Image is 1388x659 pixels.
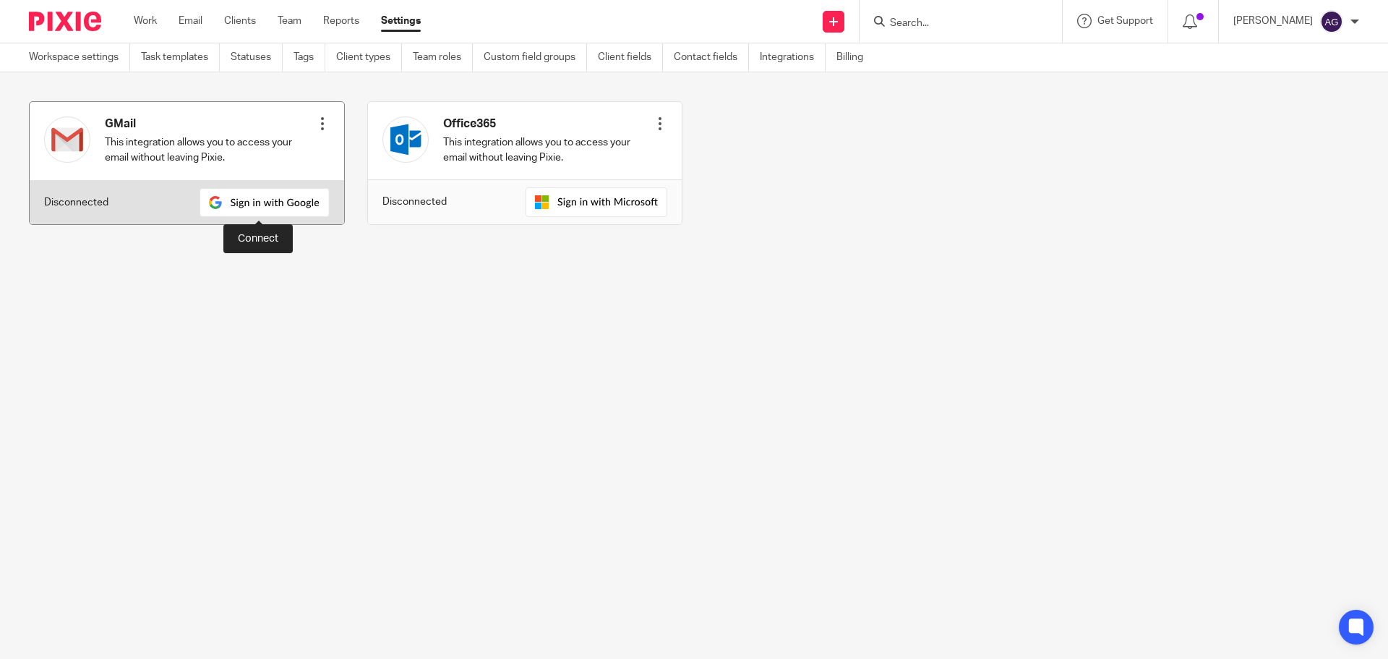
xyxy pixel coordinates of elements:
[105,116,315,132] h4: GMail
[105,135,315,165] p: This integration allows you to access your email without leaving Pixie.
[382,116,429,163] img: outlook.svg
[200,188,330,217] img: sign-in-with-gmail.svg
[598,43,663,72] a: Client fields
[760,43,826,72] a: Integrations
[134,14,157,28] a: Work
[443,135,654,165] p: This integration allows you to access your email without leaving Pixie.
[836,43,874,72] a: Billing
[29,12,101,31] img: Pixie
[382,195,447,209] p: Disconnected
[336,43,402,72] a: Client types
[674,43,749,72] a: Contact fields
[1320,10,1343,33] img: svg%3E
[1233,14,1313,28] p: [PERSON_NAME]
[526,187,667,217] img: sign-in-with-outlook.svg
[443,116,654,132] h4: Office365
[29,43,130,72] a: Workspace settings
[484,43,587,72] a: Custom field groups
[224,14,256,28] a: Clients
[294,43,325,72] a: Tags
[44,195,108,210] p: Disconnected
[888,17,1019,30] input: Search
[1097,16,1153,26] span: Get Support
[278,14,301,28] a: Team
[179,14,202,28] a: Email
[413,43,473,72] a: Team roles
[381,14,421,28] a: Settings
[141,43,220,72] a: Task templates
[323,14,359,28] a: Reports
[231,43,283,72] a: Statuses
[44,116,90,163] img: gmail.svg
